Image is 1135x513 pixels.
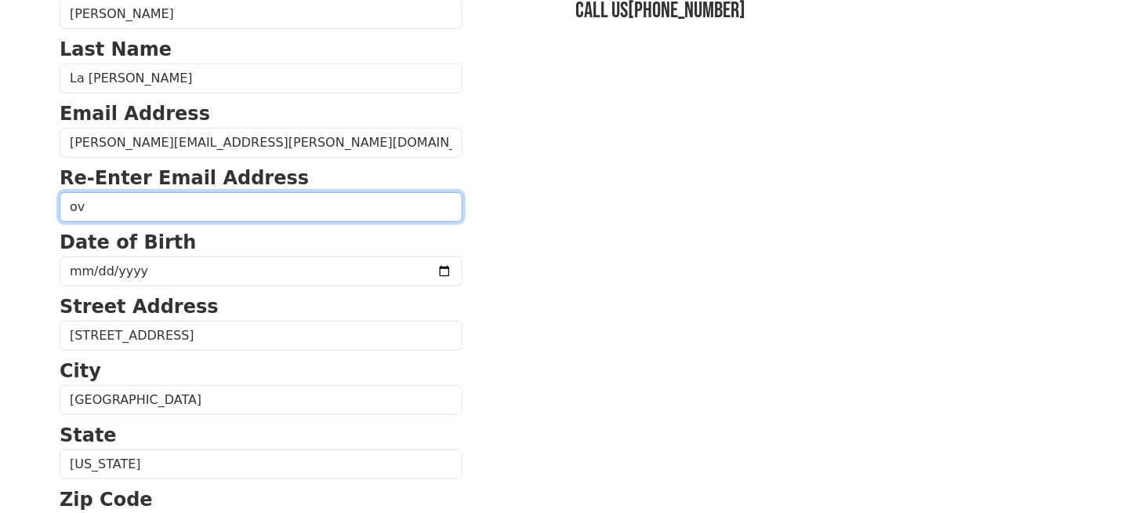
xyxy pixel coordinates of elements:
strong: Zip Code [60,489,153,511]
input: Street Address [60,321,462,351]
strong: City [60,360,101,382]
strong: Re-Enter Email Address [60,167,309,189]
input: Last Name [60,64,462,93]
strong: Last Name [60,38,172,60]
input: Re-Enter Email Address [60,192,462,222]
strong: Street Address [60,296,219,318]
strong: Email Address [60,103,210,125]
input: City [60,385,462,415]
input: Email Address [60,128,462,158]
strong: State [60,424,117,446]
strong: Date of Birth [60,231,196,253]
